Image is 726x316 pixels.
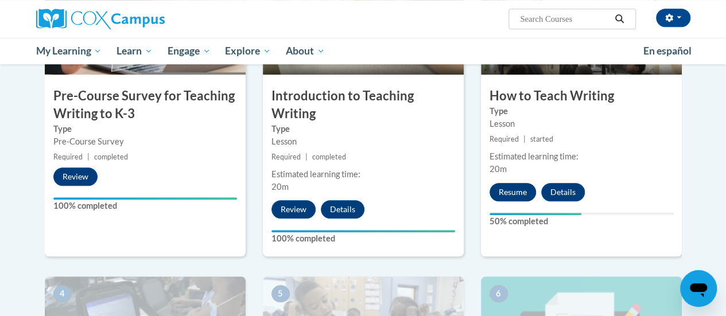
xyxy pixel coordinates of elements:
[218,38,278,64] a: Explore
[490,213,581,215] div: Your progress
[490,135,519,143] span: Required
[53,285,72,302] span: 4
[490,118,673,130] div: Lesson
[160,38,218,64] a: Engage
[490,285,508,302] span: 6
[53,200,237,212] label: 100% completed
[29,38,110,64] a: My Learning
[490,183,536,201] button: Resume
[636,39,699,63] a: En español
[523,135,526,143] span: |
[530,135,553,143] span: started
[53,123,237,135] label: Type
[36,9,243,29] a: Cox Campus
[271,182,289,192] span: 20m
[271,123,455,135] label: Type
[36,44,102,58] span: My Learning
[53,135,237,148] div: Pre-Course Survey
[36,9,165,29] img: Cox Campus
[45,87,246,123] h3: Pre-Course Survey for Teaching Writing to K-3
[481,87,682,105] h3: How to Teach Writing
[53,153,83,161] span: Required
[117,44,153,58] span: Learn
[271,285,290,302] span: 5
[321,200,364,219] button: Details
[271,168,455,181] div: Estimated learning time:
[680,270,717,307] iframe: Button to launch messaging window
[53,197,237,200] div: Your progress
[109,38,160,64] a: Learn
[271,230,455,232] div: Your progress
[278,38,332,64] a: About
[87,153,90,161] span: |
[271,153,301,161] span: Required
[271,135,455,148] div: Lesson
[490,150,673,163] div: Estimated learning time:
[643,45,692,57] span: En español
[490,164,507,174] span: 20m
[263,87,464,123] h3: Introduction to Teaching Writing
[28,38,699,64] div: Main menu
[490,105,673,118] label: Type
[611,12,628,26] button: Search
[286,44,325,58] span: About
[53,167,98,186] button: Review
[541,183,585,201] button: Details
[271,200,316,219] button: Review
[225,44,271,58] span: Explore
[271,232,455,245] label: 100% completed
[312,153,346,161] span: completed
[490,215,673,228] label: 50% completed
[519,12,611,26] input: Search Courses
[656,9,690,27] button: Account Settings
[168,44,211,58] span: Engage
[305,153,308,161] span: |
[94,153,128,161] span: completed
